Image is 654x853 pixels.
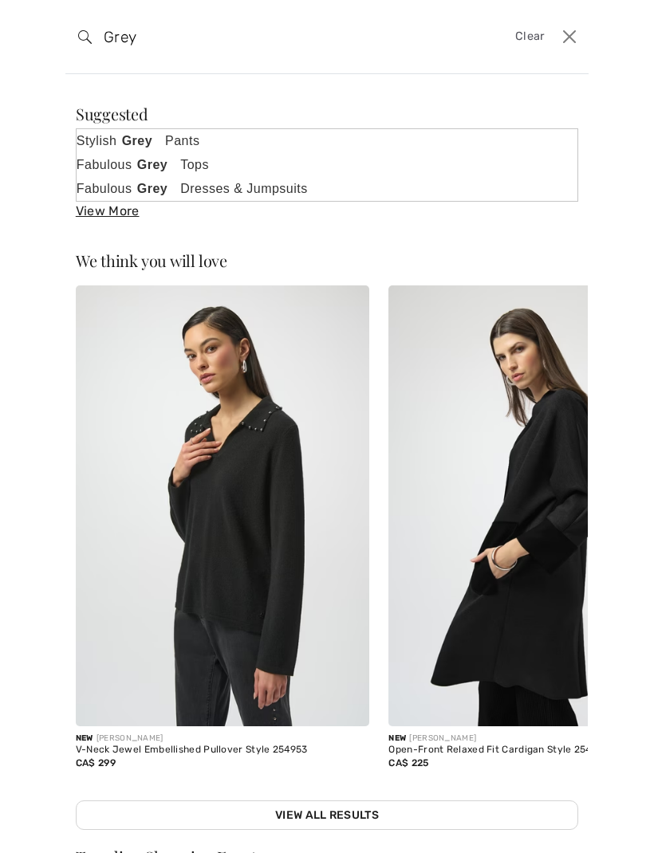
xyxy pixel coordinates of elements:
[76,250,227,271] span: We think you will love
[388,733,406,743] span: New
[76,202,578,221] div: View More
[77,153,577,177] a: FabulousGreyTops
[92,13,451,61] input: TYPE TO SEARCH
[78,30,92,44] img: search the website
[132,179,180,198] strong: Grey
[76,800,578,830] a: View All Results
[76,757,116,768] span: CA$ 299
[116,132,165,150] strong: Grey
[76,733,93,743] span: New
[76,285,370,726] img: V-Neck Jewel Embellished Pullover Style 254953. Light grey melange
[77,129,577,153] a: StylishGreyPants
[77,177,577,201] a: FabulousGreyDresses & Jumpsuits
[388,757,428,768] span: CA$ 225
[76,733,370,745] div: [PERSON_NAME]
[515,28,545,45] span: Clear
[76,106,578,122] div: Suggested
[76,745,370,756] div: V-Neck Jewel Embellished Pullover Style 254953
[132,155,180,174] strong: Grey
[557,24,582,49] button: Close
